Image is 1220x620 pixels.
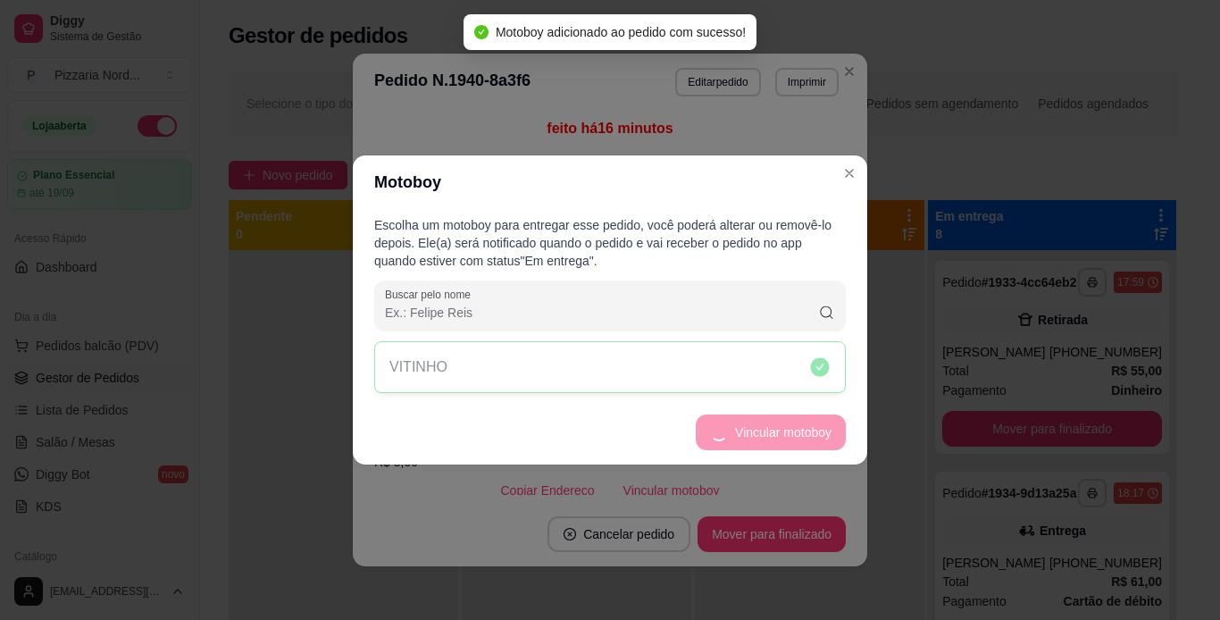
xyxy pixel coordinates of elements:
[374,216,846,270] p: Escolha um motoboy para entregar esse pedido, você poderá alterar ou removê-lo depois. Ele(a) ser...
[496,25,746,39] span: Motoboy adicionado ao pedido com sucesso!
[353,155,867,209] header: Motoboy
[385,304,818,322] input: Buscar pelo nome
[385,287,477,302] label: Buscar pelo nome
[474,25,489,39] span: check-circle
[389,356,447,378] p: VITINHO
[835,159,864,188] button: Close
